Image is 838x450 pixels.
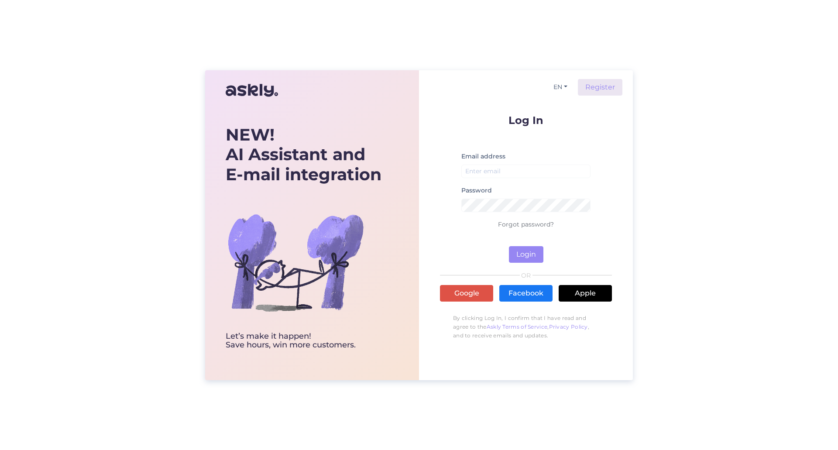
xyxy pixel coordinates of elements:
[461,152,505,161] label: Email address
[509,246,543,263] button: Login
[440,115,612,126] p: Log In
[440,285,493,302] a: Google
[487,323,548,330] a: Askly Terms of Service
[226,124,275,145] b: NEW!
[578,79,622,96] a: Register
[461,165,591,178] input: Enter email
[559,285,612,302] a: Apple
[499,285,553,302] a: Facebook
[226,192,365,332] img: bg-askly
[226,125,381,185] div: AI Assistant and E-mail integration
[498,220,554,228] a: Forgot password?
[440,309,612,344] p: By clicking Log In, I confirm that I have read and agree to the , , and to receive emails and upd...
[549,323,588,330] a: Privacy Policy
[520,272,532,278] span: OR
[461,186,492,195] label: Password
[226,332,381,350] div: Let’s make it happen! Save hours, win more customers.
[226,80,278,101] img: Askly
[550,81,571,93] button: EN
